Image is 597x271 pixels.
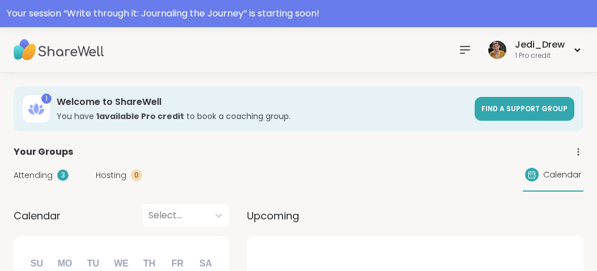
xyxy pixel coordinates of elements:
[96,170,126,181] span: Hosting
[515,39,565,51] div: Jedi_Drew
[481,104,568,113] span: Find a support group
[131,170,142,181] div: 0
[488,41,506,59] img: Jedi_Drew
[57,170,69,181] div: 3
[57,96,468,108] h3: Welcome to ShareWell
[57,111,468,122] h3: You have to book a coaching group.
[96,111,184,122] b: 1 available Pro credit
[475,97,574,121] a: Find a support group
[7,7,590,20] div: Your session “ Write through it: Journaling the Journey ” is starting soon!
[14,208,61,223] span: Calendar
[247,208,299,223] span: Upcoming
[14,145,73,159] span: Your Groups
[515,51,565,61] div: 1 Pro credit
[543,169,581,181] span: Calendar
[41,94,52,104] div: 1
[14,30,104,70] img: ShareWell Nav Logo
[14,170,53,181] span: Attending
